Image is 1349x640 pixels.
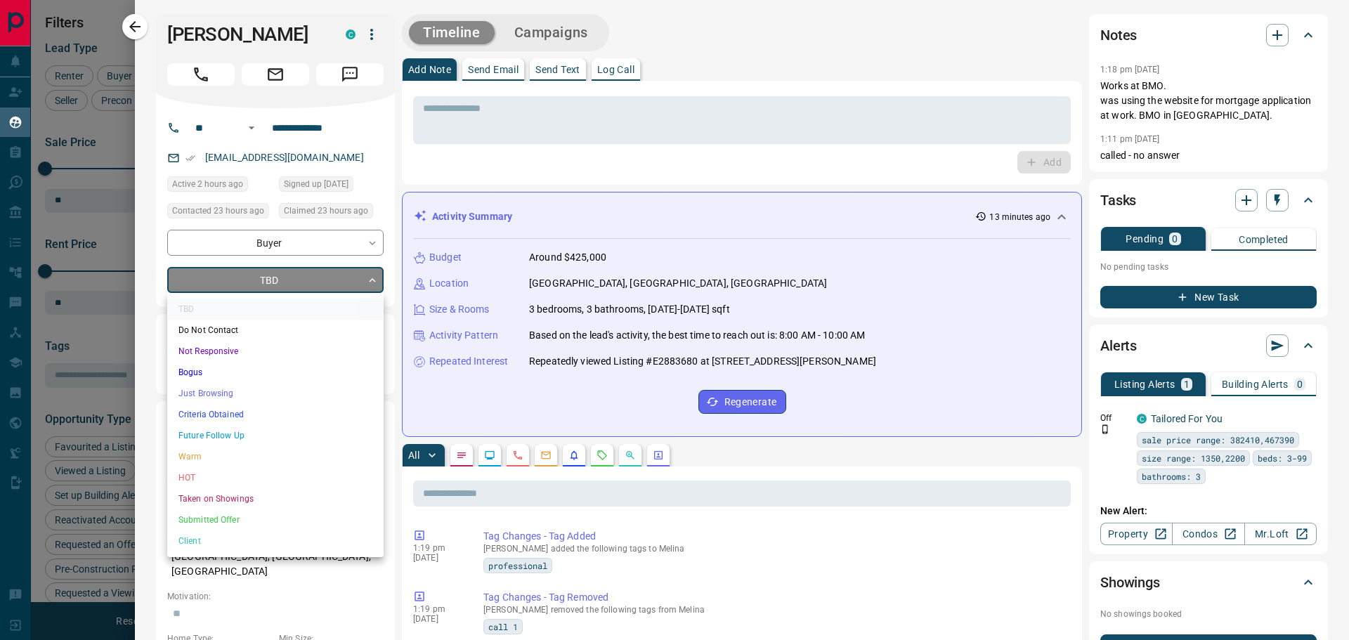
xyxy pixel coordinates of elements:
li: Not Responsive [167,341,384,362]
li: Do Not Contact [167,320,384,341]
li: Bogus [167,362,384,383]
li: Submitted Offer [167,509,384,530]
li: Client [167,530,384,551]
li: Future Follow Up [167,425,384,446]
li: Just Browsing [167,383,384,404]
li: Criteria Obtained [167,404,384,425]
li: Warm [167,446,384,467]
li: Taken on Showings [167,488,384,509]
li: HOT [167,467,384,488]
